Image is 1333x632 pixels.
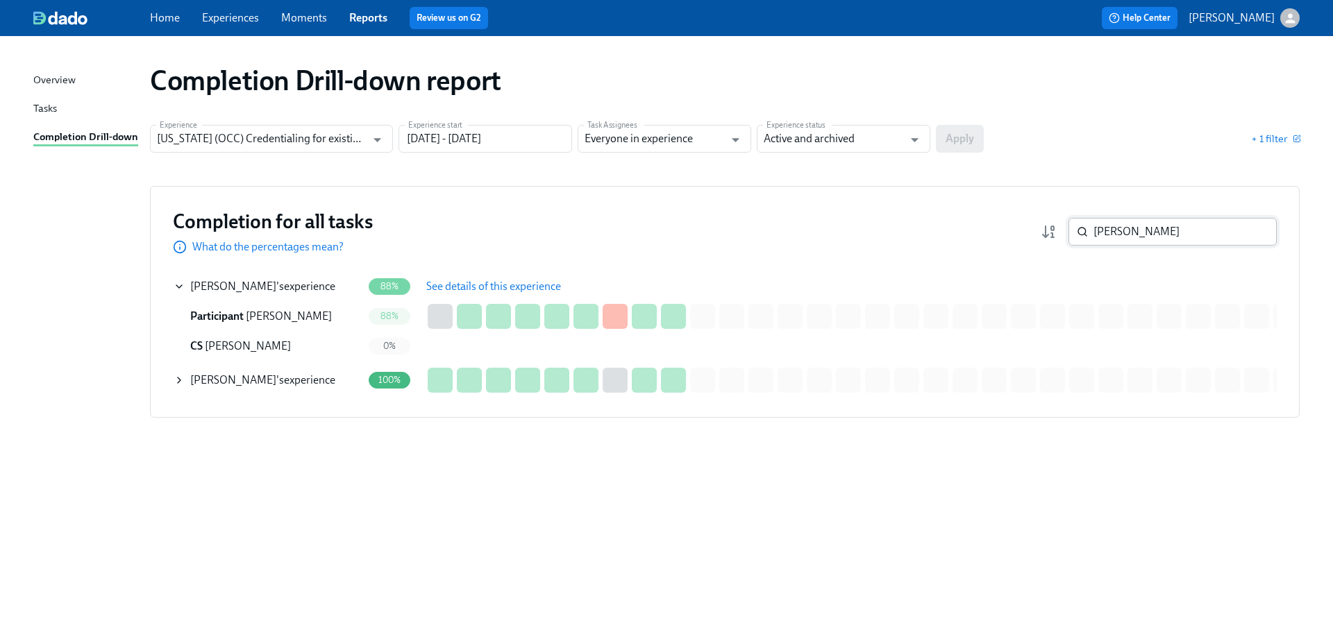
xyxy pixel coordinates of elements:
[150,64,501,97] h1: Completion Drill-down report
[190,280,276,293] span: [PERSON_NAME]
[1102,7,1177,29] button: Help Center
[904,129,925,151] button: Open
[174,302,362,330] div: Participant [PERSON_NAME]
[192,239,344,255] p: What do the percentages mean?
[205,339,291,352] span: [PERSON_NAME]
[33,11,87,25] img: dado
[33,129,138,146] div: Completion Drill-down
[190,339,203,352] span: Credentialing Specialist
[33,72,139,89] a: Overview
[417,11,481,25] a: Review us on G2
[33,129,139,146] a: Completion Drill-down
[246,309,332,323] span: [PERSON_NAME]
[417,273,571,300] button: See details of this experience
[33,72,76,89] div: Overview
[33,11,150,25] a: dado
[173,209,373,234] h3: Completion for all tasks
[33,101,57,118] div: Tasks
[1109,11,1171,25] span: Help Center
[190,373,276,386] span: [PERSON_NAME]
[1189,8,1300,28] button: [PERSON_NAME]
[190,309,244,323] span: Participant
[150,11,180,24] a: Home
[1093,218,1277,246] input: Search by name
[1251,132,1300,146] button: + 1 filter
[370,375,410,385] span: 100%
[33,101,139,118] a: Tasks
[202,11,259,24] a: Experiences
[190,279,335,294] div: 's experience
[190,373,335,388] div: 's experience
[281,11,327,24] a: Moments
[174,332,362,360] div: CS [PERSON_NAME]
[375,341,404,351] span: 0%
[1189,10,1275,26] p: [PERSON_NAME]
[426,280,561,293] span: See details of this experience
[349,11,387,24] a: Reports
[174,273,362,300] div: [PERSON_NAME]'sexperience
[372,311,408,321] span: 88%
[174,366,362,394] div: [PERSON_NAME]'sexperience
[410,7,488,29] button: Review us on G2
[372,281,408,291] span: 88%
[367,129,388,151] button: Open
[725,129,746,151] button: Open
